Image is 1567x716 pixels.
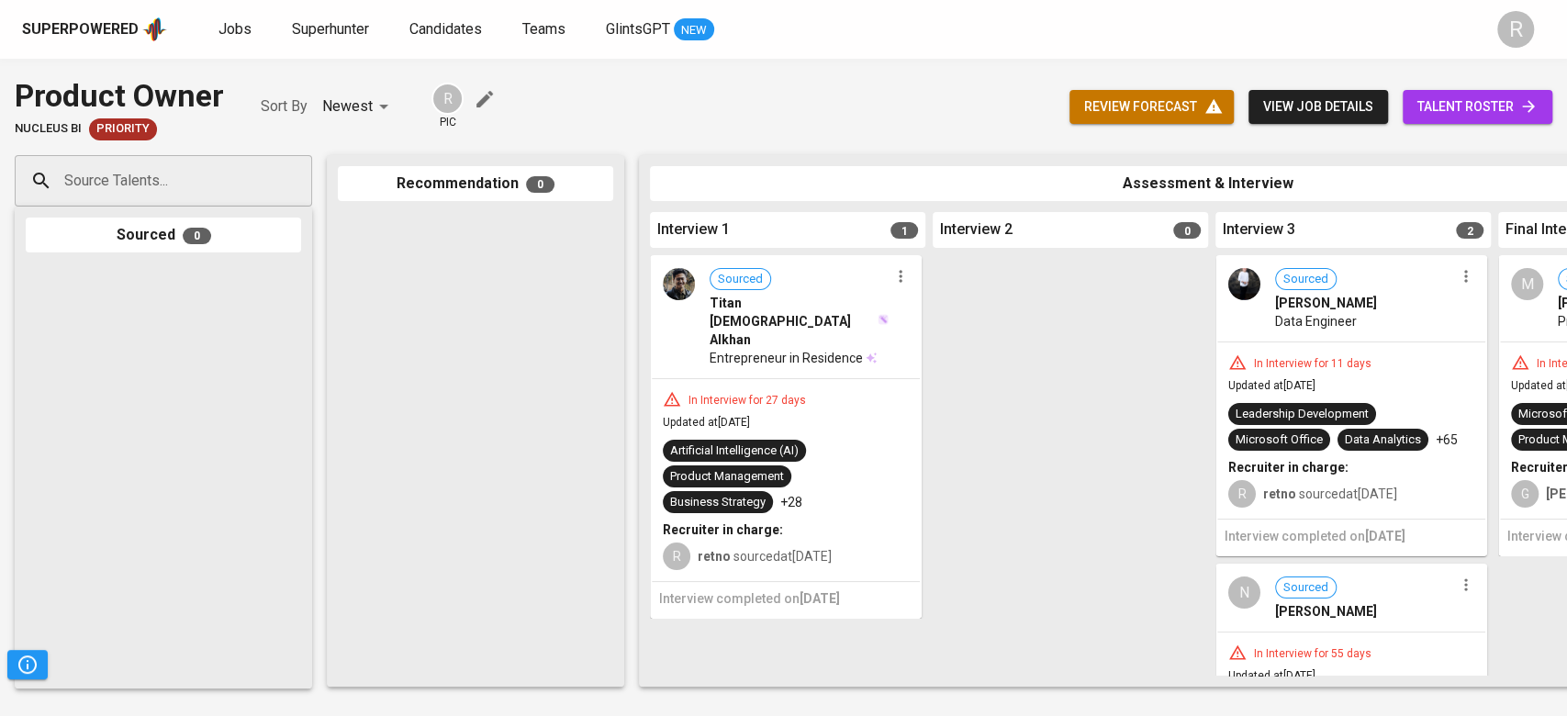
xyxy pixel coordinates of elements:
span: talent roster [1417,95,1538,118]
span: Superhunter [292,20,369,38]
p: Newest [322,95,373,117]
div: Sourced[PERSON_NAME]Data EngineerIn Interview for 11 daysUpdated at[DATE]Leadership DevelopmentMi... [1215,255,1487,556]
button: view job details [1248,90,1388,124]
img: magic_wand.svg [878,314,889,325]
a: Superpoweredapp logo [22,16,167,43]
b: Recruiter in charge: [663,522,783,537]
span: Updated at [DATE] [1228,379,1315,392]
span: NEW [674,21,714,39]
div: M [1511,268,1543,300]
div: In Interview for 27 days [681,393,813,408]
div: Recommendation [338,166,613,202]
a: GlintsGPT NEW [606,18,714,41]
div: Product Management [670,468,784,486]
img: d3b9411952771a1a0115390108a12a4e.jpg [663,268,695,300]
div: Microsoft Office [1236,431,1323,449]
span: Teams [522,20,565,38]
span: Updated at [DATE] [1228,669,1315,682]
span: Updated at [DATE] [663,416,750,429]
button: Open [302,179,306,183]
div: Product Owner [15,73,224,118]
div: pic [431,83,464,130]
div: R [663,543,690,570]
span: GlintsGPT [606,20,670,38]
b: retno [698,549,731,564]
span: 0 [526,176,554,193]
span: sourced at [DATE] [698,549,832,564]
span: Sourced [711,271,770,288]
span: Nucleus BI [15,120,82,138]
span: 0 [1173,222,1201,239]
div: Business Strategy [670,494,766,511]
div: R [1497,11,1534,48]
img: app logo [142,16,167,43]
b: retno [1263,487,1296,501]
span: Entrepreneur in Residence [710,349,863,367]
div: Sourced [26,218,301,253]
div: Data Analytics [1345,431,1421,449]
p: +28 [780,493,802,511]
span: [PERSON_NAME] [1275,602,1377,621]
div: Superpowered [22,19,139,40]
img: 1f797c9fa278994a275b47b35a70736d.jpg [1228,268,1260,300]
span: Data Engineer [1275,312,1357,330]
div: Artificial Intelligence (AI) [670,442,799,460]
button: review forecast [1069,90,1234,124]
span: Interview 3 [1223,219,1295,241]
div: SourcedTitan [DEMOGRAPHIC_DATA] AlkhanEntrepreneur in ResidenceIn Interview for 27 daysUpdated at... [650,255,922,619]
p: +65 [1436,431,1458,449]
div: R [1228,480,1256,508]
a: Candidates [409,18,486,41]
div: R [431,83,464,115]
a: talent roster [1403,90,1552,124]
div: G [1511,480,1539,508]
span: Sourced [1276,579,1336,597]
span: [DATE] [800,591,840,606]
a: Superhunter [292,18,373,41]
span: view job details [1263,95,1373,118]
span: Priority [89,120,157,138]
span: Jobs [218,20,252,38]
span: Candidates [409,20,482,38]
h6: Interview completed on [659,589,912,610]
span: sourced at [DATE] [1263,487,1397,501]
b: Recruiter in charge: [1228,460,1349,475]
p: Sort By [261,95,308,117]
span: 1 [890,222,918,239]
div: Newest [322,90,395,124]
span: Titan [DEMOGRAPHIC_DATA] Alkhan [710,294,876,349]
span: Interview 1 [657,219,730,241]
div: Leadership Development [1236,406,1369,423]
a: Teams [522,18,569,41]
span: [DATE] [1365,529,1405,543]
span: Interview 2 [940,219,1013,241]
div: New Job received from Demand Team [89,118,157,140]
span: Sourced [1276,271,1336,288]
span: review forecast [1084,95,1219,118]
a: Jobs [218,18,255,41]
h6: Interview completed on [1225,527,1478,547]
span: [PERSON_NAME] [1275,294,1377,312]
div: N [1228,576,1260,609]
span: 0 [183,228,211,244]
button: Pipeline Triggers [7,650,48,679]
div: In Interview for 11 days [1247,356,1379,372]
span: 2 [1456,222,1483,239]
div: In Interview for 55 days [1247,646,1379,662]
